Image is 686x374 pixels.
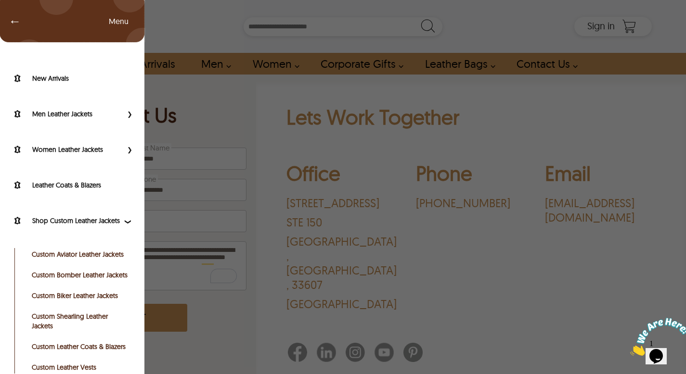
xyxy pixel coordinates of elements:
label: New Arrivals [32,74,135,83]
label: Shop Custom Leather Jackets [32,216,122,225]
a: Shop Leather Coats & Blazers [10,179,135,191]
iframe: chat widget [626,314,686,360]
a: Shop Custom Biker Leather Jackets [32,291,129,300]
a: Shop Custom Aviator Leather Jackets [32,249,129,259]
a: Shop Custom Leather Jackets [10,215,122,226]
span: 1 [4,4,8,12]
a: Shop Custom Leather Vests [32,362,129,372]
a: Shop Custom Bomber Leather Jackets [32,270,129,280]
a: New Arrivals [10,73,135,84]
label: Men Leather Jackets [32,109,122,119]
a: Women Leather Jackets [10,144,122,155]
label: Women Leather Jackets [32,145,122,154]
span: Left Menu Items [109,16,138,26]
a: Men Leather Jackets [10,108,122,120]
img: Chat attention grabber [4,4,64,42]
a: Shop Custom Shearling Leather Jackets [32,312,129,331]
a: Shop Custom Leather Coats & Blazers [32,342,129,351]
label: Leather Coats & Blazers [32,180,135,190]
